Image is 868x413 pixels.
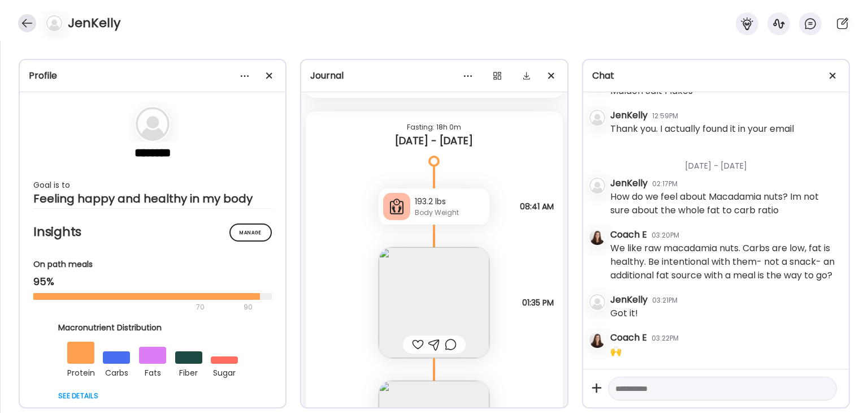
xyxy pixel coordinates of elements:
img: images%2FtMmoAjnpC4W6inctRLcbakHpIsj1%2FaoigrVgmRdarrburJm4C%2F31xDULdrQuPQLVCgkOed_240 [379,247,489,358]
span: 08:41 AM [520,201,554,212]
div: 90 [242,300,254,314]
div: 03:21PM [652,295,678,306]
div: 70 [33,300,240,314]
div: [DATE] - [DATE] [610,147,840,177]
img: bg-avatar-default.svg [136,107,170,141]
div: fats [139,364,166,380]
div: Body Weight [415,208,485,218]
div: Manage [229,223,272,242]
div: Got it! [610,307,638,320]
div: sugar [211,364,238,380]
div: Feeling happy and healthy in my body [33,192,272,205]
div: Thank you. I actually found it in your email [610,122,794,136]
img: bg-avatar-default.svg [589,178,605,193]
h4: JenKelly [68,14,120,32]
div: How do we feel about Macadamia nuts? Im not sure about the whole fat to carb ratio [610,190,840,217]
span: 01:35 PM [522,298,554,308]
div: Fasting: 18h 0m [315,121,553,134]
div: 🙌 [610,345,622,358]
div: Journal [310,69,558,83]
div: JenKelly [610,109,648,122]
div: Macronutrient Distribution [58,322,247,334]
div: protein [67,364,94,380]
div: JenKelly [610,177,648,190]
div: Goal is to [33,178,272,192]
img: avatars%2FFsPf04Jk68cSUdEwFQB7fxCFTtM2 [589,229,605,245]
div: On path meals [33,259,272,270]
img: avatars%2FFsPf04Jk68cSUdEwFQB7fxCFTtM2 [589,332,605,348]
h2: Insights [33,223,272,240]
div: Coach E [610,331,647,345]
div: 02:17PM [652,179,678,189]
div: 03:20PM [652,230,679,240]
div: Chat [592,69,840,83]
div: 193.2 lbs [415,196,485,208]
div: [DATE] - [DATE] [315,134,553,148]
div: 12:59PM [652,111,678,121]
img: bg-avatar-default.svg [589,294,605,310]
div: We like raw macadamia nuts. Carbs are low, fat is healthy. Be intentional with them- not a snack-... [610,242,840,282]
div: Profile [29,69,276,83]
div: 95% [33,275,272,289]
div: carbs [103,364,130,380]
img: bg-avatar-default.svg [46,15,62,31]
div: 03:22PM [652,333,679,343]
div: JenKelly [610,293,648,307]
div: fiber [175,364,202,380]
div: Coach E [610,228,647,242]
img: bg-avatar-default.svg [589,110,605,126]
